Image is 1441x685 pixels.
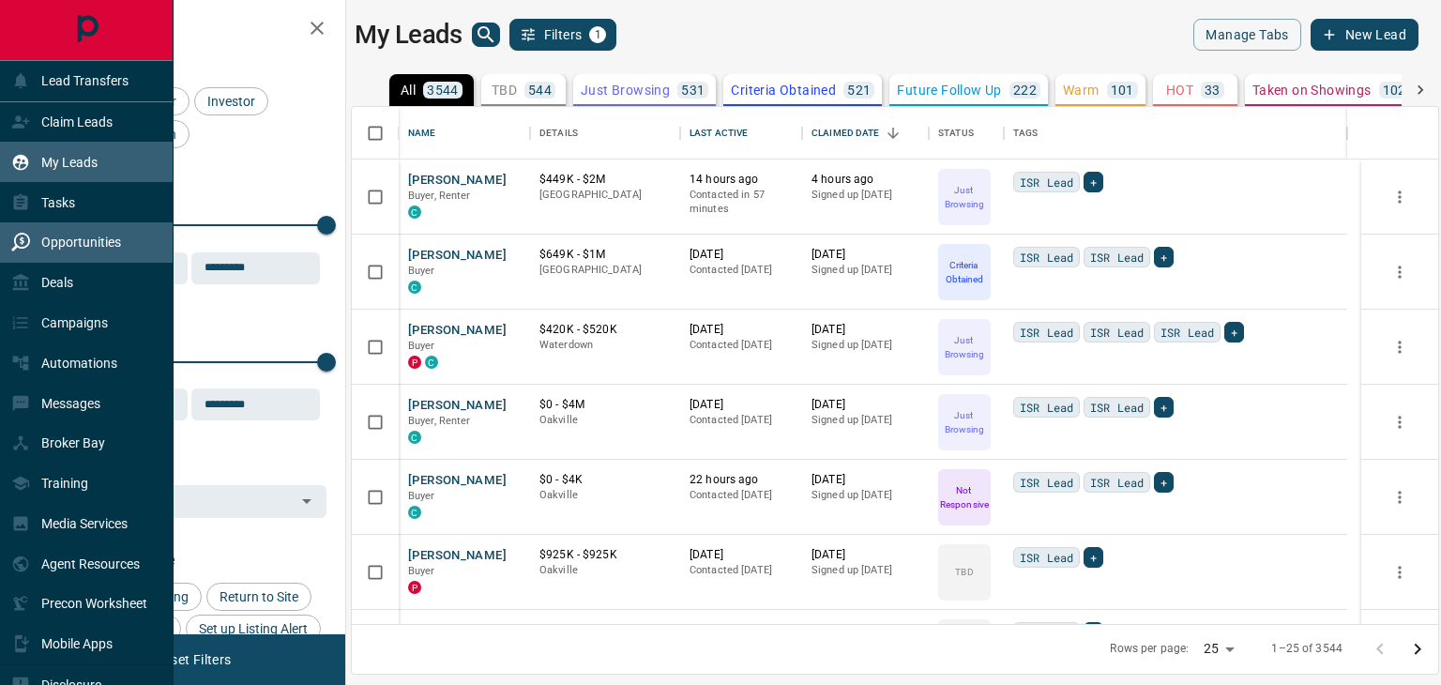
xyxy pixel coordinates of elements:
p: 521 [847,84,871,97]
button: more [1386,333,1414,361]
span: ISR Lead [1020,398,1073,417]
p: Rows per page: [1110,641,1189,657]
button: Reset Filters [143,644,243,676]
p: [DATE] [812,397,919,413]
span: Buyer, Renter [408,190,471,202]
p: [DATE] [812,547,919,563]
span: Investor [201,94,262,109]
p: [DATE] [690,397,793,413]
span: + [1231,323,1237,342]
button: Manage Tabs [1193,19,1300,51]
button: Open [294,488,320,514]
p: 102 [1383,84,1406,97]
span: ISR Lead [1020,473,1073,492]
p: Signed up [DATE] [812,338,919,353]
p: Signed up [DATE] [812,263,919,278]
p: Just Browsing [940,183,989,211]
p: $449K - $2M [539,172,671,188]
div: Status [938,107,974,160]
p: Not Responsive [940,483,989,511]
p: 531 [681,84,705,97]
div: property.ca [408,356,421,369]
button: search button [472,23,500,47]
div: + [1154,397,1174,418]
button: [PERSON_NAME] [408,547,507,565]
div: Last Active [690,107,748,160]
div: + [1084,172,1103,192]
p: Signed up [DATE] [812,188,919,203]
div: + [1224,322,1244,342]
h1: My Leads [355,20,463,50]
button: more [1386,558,1414,586]
p: Contacted [DATE] [690,338,793,353]
button: [PERSON_NAME] [408,397,507,415]
div: Investor [194,87,268,115]
p: $2K - $2K [539,622,671,638]
p: Just Browsing [581,84,670,97]
p: $925K - $925K [539,547,671,563]
div: Set up Listing Alert [186,615,321,643]
span: ISR Lead [1090,473,1144,492]
p: [DATE] [812,622,919,638]
h2: Filters [60,19,326,41]
div: + [1084,622,1103,643]
div: Name [399,107,530,160]
button: Go to next page [1399,631,1436,668]
button: [PERSON_NAME] [408,472,507,490]
button: more [1386,483,1414,511]
p: 22 hours ago [690,472,793,488]
span: ISR Lead [1020,623,1073,642]
p: TBD [955,565,973,579]
span: + [1160,398,1167,417]
button: [PERSON_NAME] [408,172,507,190]
p: [DATE] [690,622,793,638]
p: 1–25 of 3544 [1271,641,1342,657]
div: + [1154,247,1174,267]
div: Tags [1013,107,1039,160]
button: more [1386,183,1414,211]
button: Sort [880,120,906,146]
span: Buyer [408,490,435,502]
span: ISR Lead [1090,248,1144,266]
p: [DATE] [690,547,793,563]
button: [PERSON_NAME] [408,322,507,340]
p: Oakville [539,563,671,578]
div: + [1154,472,1174,493]
div: Last Active [680,107,802,160]
span: + [1160,248,1167,266]
span: Return to Site [213,589,305,604]
p: $649K - $1M [539,247,671,263]
p: Contacted [DATE] [690,488,793,503]
p: Just Browsing [940,333,989,361]
p: 3544 [427,84,459,97]
div: Details [539,107,578,160]
span: ISR Lead [1160,323,1214,342]
p: Criteria Obtained [731,84,836,97]
p: Warm [1063,84,1100,97]
p: [DATE] [690,322,793,338]
p: Contacted [DATE] [690,263,793,278]
span: + [1090,548,1097,567]
p: Contacted in 57 minutes [690,188,793,217]
p: HOT [1166,84,1193,97]
span: ISR Lead [1020,548,1073,567]
span: ISR Lead [1020,323,1073,342]
p: [DATE] [812,247,919,263]
p: $0 - $4K [539,472,671,488]
button: [PERSON_NAME] [408,247,507,265]
span: Buyer, Renter [408,415,471,427]
p: $0 - $4M [539,397,671,413]
p: 101 [1111,84,1134,97]
button: New Lead [1311,19,1418,51]
div: condos.ca [408,281,421,294]
div: Status [929,107,1004,160]
button: Filters1 [509,19,617,51]
span: ISR Lead [1090,323,1144,342]
p: [GEOGRAPHIC_DATA] [539,188,671,203]
button: Kaur [408,622,435,640]
p: [DATE] [690,247,793,263]
p: All [401,84,416,97]
div: Details [530,107,680,160]
p: Signed up [DATE] [812,488,919,503]
div: Return to Site [206,583,311,611]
